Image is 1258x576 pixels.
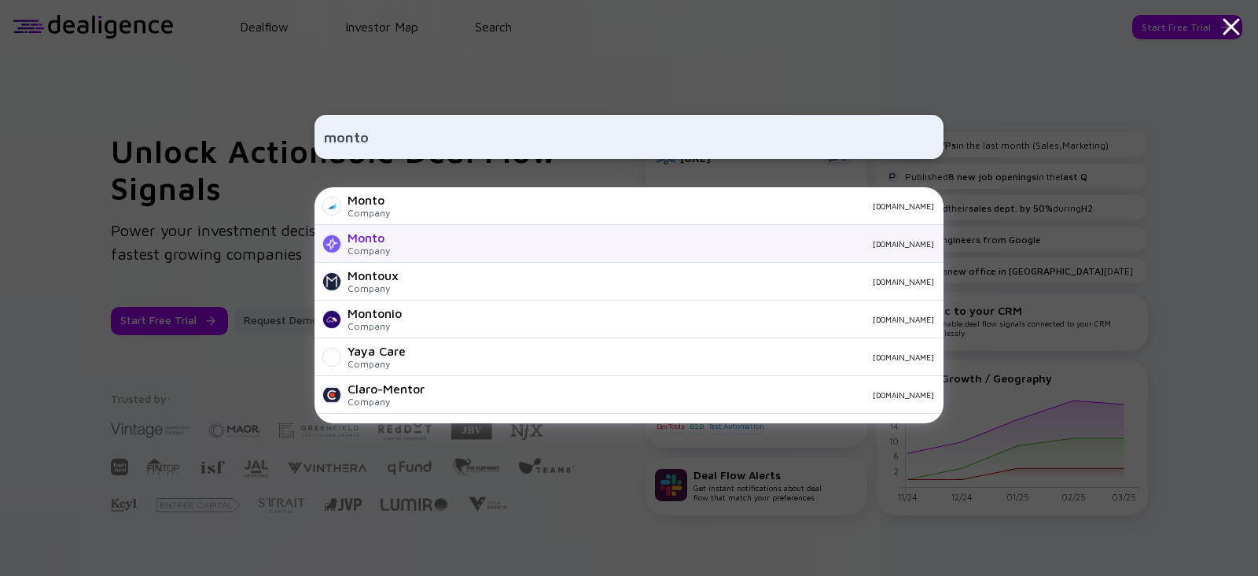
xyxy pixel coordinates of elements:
div: [DOMAIN_NAME] [403,239,934,249]
input: Search Company or Investor... [324,123,934,151]
div: [DOMAIN_NAME] [437,390,934,400]
div: Company [348,282,399,294]
div: Dust Moto [348,419,408,434]
div: [DOMAIN_NAME] [418,353,934,362]
div: [DOMAIN_NAME] [411,277,934,286]
div: Monto [348,193,390,207]
div: Claro-Mentor [348,382,425,396]
div: Yaya Care [348,344,406,358]
div: Monto [348,231,390,245]
div: Company [348,207,390,219]
div: Montoux [348,268,399,282]
div: Company [348,396,425,408]
div: Montonio [348,306,402,320]
div: Company [348,358,406,370]
div: [DOMAIN_NAME] [403,201,934,211]
div: Company [348,320,402,332]
div: [DOMAIN_NAME] [414,315,934,324]
div: Company [348,245,390,257]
